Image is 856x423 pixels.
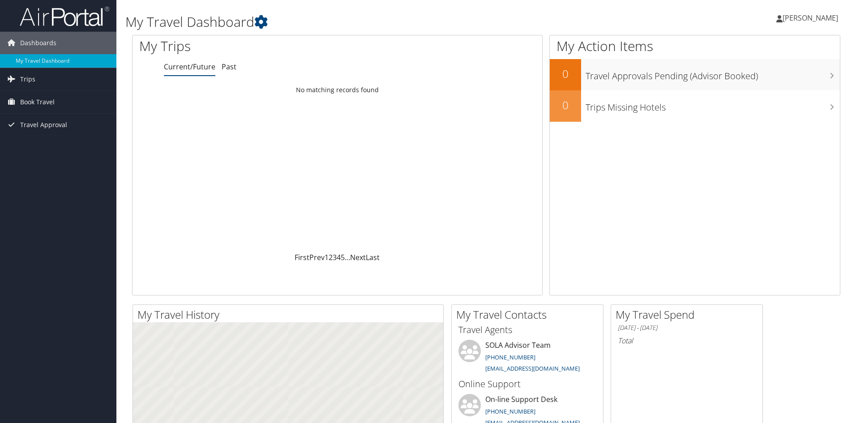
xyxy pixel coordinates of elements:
a: Prev [309,252,325,262]
h3: Online Support [458,378,596,390]
a: 0Trips Missing Hotels [550,90,840,122]
h6: [DATE] - [DATE] [618,324,756,332]
h3: Travel Approvals Pending (Advisor Booked) [586,65,840,82]
h3: Trips Missing Hotels [586,97,840,114]
h2: My Travel Contacts [456,307,603,322]
a: [PHONE_NUMBER] [485,353,535,361]
a: Next [350,252,366,262]
a: 3 [333,252,337,262]
h1: My Trips [139,37,365,56]
span: [PERSON_NAME] [783,13,838,23]
a: 5 [341,252,345,262]
a: 4 [337,252,341,262]
span: Trips [20,68,35,90]
h3: Travel Agents [458,324,596,336]
li: SOLA Advisor Team [454,340,601,376]
a: Past [222,62,236,72]
h2: 0 [550,98,581,113]
a: [PHONE_NUMBER] [485,407,535,415]
h2: 0 [550,66,581,81]
span: Book Travel [20,91,55,113]
td: No matching records found [133,82,542,98]
h6: Total [618,336,756,346]
span: Dashboards [20,32,56,54]
a: First [295,252,309,262]
a: [PERSON_NAME] [776,4,847,31]
a: 0Travel Approvals Pending (Advisor Booked) [550,59,840,90]
a: Last [366,252,380,262]
h2: My Travel Spend [616,307,762,322]
a: [EMAIL_ADDRESS][DOMAIN_NAME] [485,364,580,372]
span: … [345,252,350,262]
h1: My Action Items [550,37,840,56]
img: airportal-logo.png [20,6,109,27]
a: Current/Future [164,62,215,72]
a: 2 [329,252,333,262]
a: 1 [325,252,329,262]
span: Travel Approval [20,114,67,136]
h2: My Travel History [137,307,443,322]
h1: My Travel Dashboard [125,13,607,31]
